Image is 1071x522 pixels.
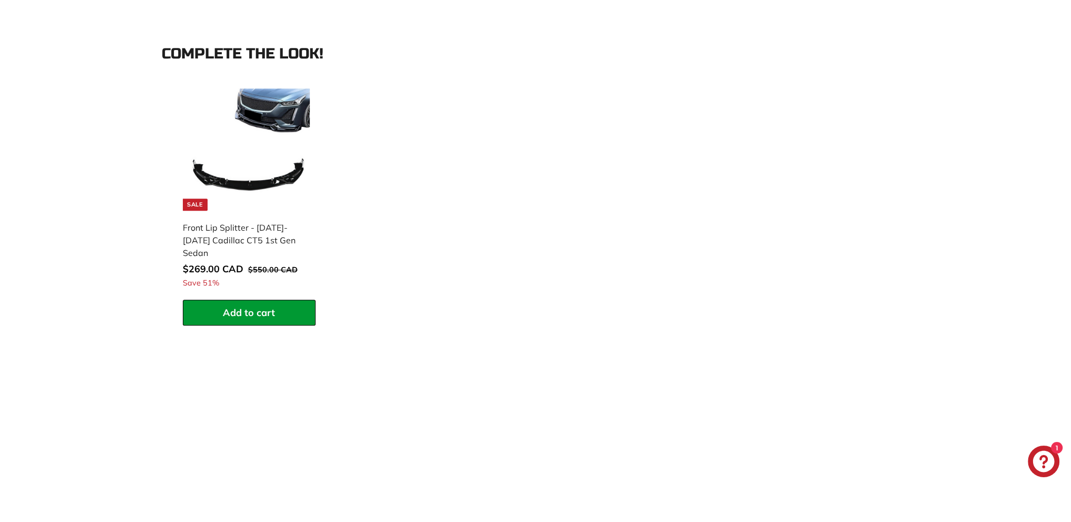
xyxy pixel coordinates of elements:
a: Sale cadillac ct5 2020 Front Lip Splitter - [DATE]-[DATE] Cadillac CT5 1st Gen Sedan Save 51% [183,83,316,300]
inbox-online-store-chat: Shopify online store chat [1025,446,1063,480]
div: Complete the look! [162,46,910,62]
img: cadillac ct5 2020 [188,88,310,211]
span: $550.00 CAD [248,265,298,274]
div: Front Lip Splitter - [DATE]-[DATE] Cadillac CT5 1st Gen Sedan [183,221,305,259]
button: Add to cart [183,300,316,326]
div: Sale [183,199,207,211]
span: $269.00 CAD [183,263,243,275]
span: Add to cart [223,307,275,319]
span: Save 51% [183,278,219,289]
